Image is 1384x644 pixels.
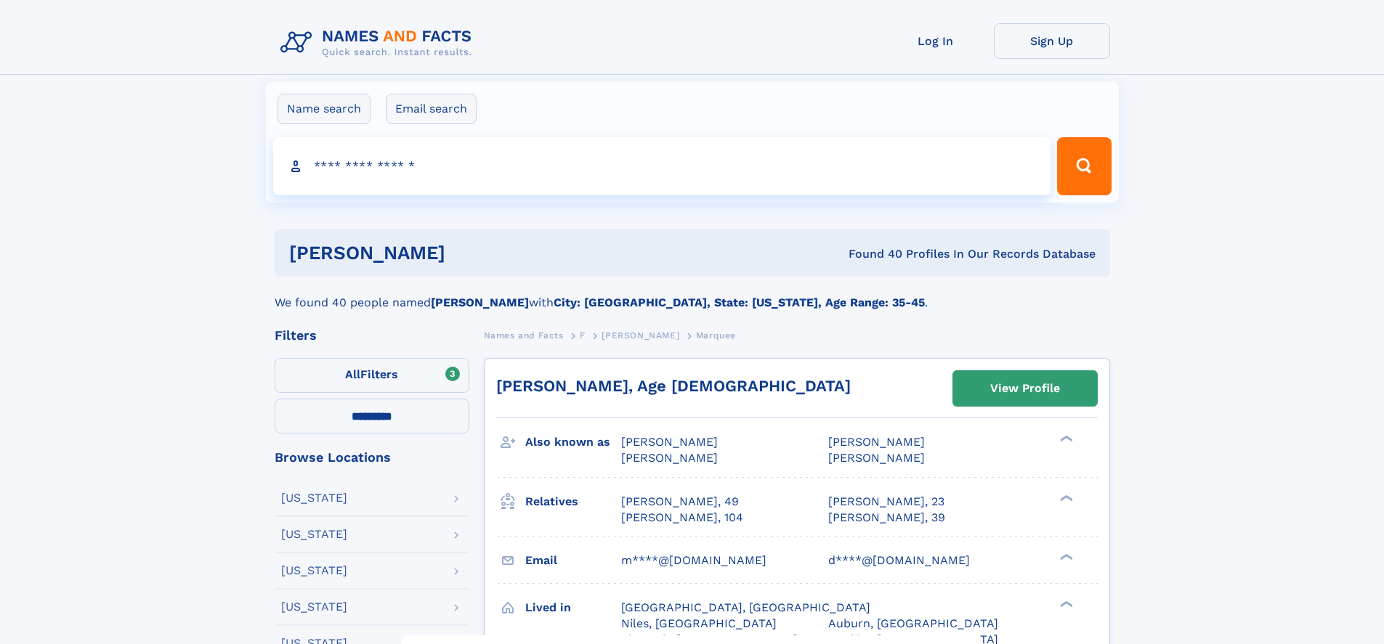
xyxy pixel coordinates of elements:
[278,94,371,124] label: Name search
[1056,599,1074,608] div: ❯
[828,435,925,449] span: [PERSON_NAME]
[525,595,621,620] h3: Lived in
[953,371,1097,406] a: View Profile
[281,565,347,576] div: [US_STATE]
[621,494,739,510] a: [PERSON_NAME], 49
[281,601,347,613] div: [US_STATE]
[580,330,586,341] span: F
[281,492,347,504] div: [US_STATE]
[828,451,925,465] span: [PERSON_NAME]
[484,326,564,344] a: Names and Facts
[602,330,679,341] span: [PERSON_NAME]
[275,329,469,342] div: Filters
[621,451,718,465] span: [PERSON_NAME]
[580,326,586,344] a: F
[525,548,621,573] h3: Email
[990,372,1060,405] div: View Profile
[496,377,851,395] a: [PERSON_NAME], Age [DEMOGRAPHIC_DATA]
[289,244,647,262] h1: [PERSON_NAME]
[1056,434,1074,444] div: ❯
[273,137,1051,195] input: search input
[386,94,477,124] label: Email search
[1056,552,1074,561] div: ❯
[621,510,743,526] a: [PERSON_NAME], 104
[621,600,870,614] span: [GEOGRAPHIC_DATA], [GEOGRAPHIC_DATA]
[281,529,347,540] div: [US_STATE]
[345,367,360,381] span: All
[275,277,1110,311] div: We found 40 people named with .
[554,295,925,309] b: City: [GEOGRAPHIC_DATA], State: [US_STATE], Age Range: 35-45
[828,510,945,526] a: [PERSON_NAME], 39
[602,326,679,344] a: [PERSON_NAME]
[525,489,621,514] h3: Relatives
[1057,137,1111,195] button: Search Button
[621,616,777,630] span: Niles, [GEOGRAPHIC_DATA]
[275,23,484,62] img: Logo Names and Facts
[696,330,736,341] span: Marquee
[431,295,529,309] b: [PERSON_NAME]
[1056,493,1074,502] div: ❯
[275,358,469,393] label: Filters
[994,23,1110,59] a: Sign Up
[828,616,998,630] span: Auburn, [GEOGRAPHIC_DATA]
[275,451,469,464] div: Browse Locations
[828,494,944,510] a: [PERSON_NAME], 23
[525,430,621,455] h3: Also known as
[621,435,718,449] span: [PERSON_NAME]
[647,246,1096,262] div: Found 40 Profiles In Our Records Database
[878,23,994,59] a: Log In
